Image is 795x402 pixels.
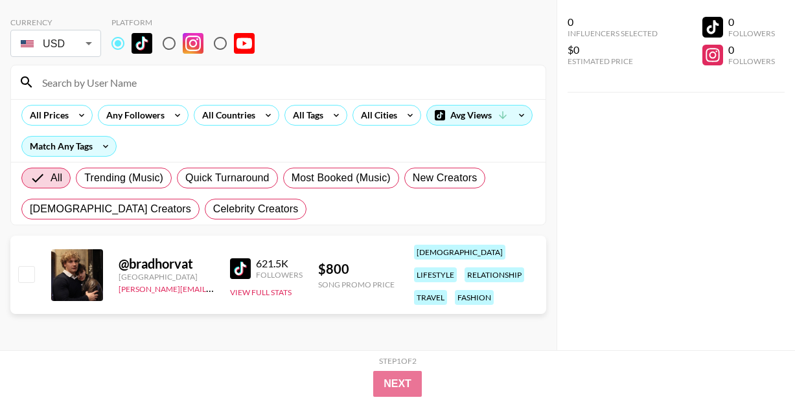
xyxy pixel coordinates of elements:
div: travel [414,290,447,305]
div: $ 800 [318,261,395,277]
div: relationship [465,267,524,282]
div: 0 [728,16,775,28]
div: [GEOGRAPHIC_DATA] [119,272,214,282]
div: 0 [728,43,775,56]
div: Estimated Price [568,56,658,66]
div: USD [13,32,98,55]
div: Song Promo Price [318,280,395,289]
div: $0 [568,43,658,56]
span: Most Booked (Music) [292,170,391,186]
input: Search by User Name [34,72,538,93]
div: fashion [455,290,494,305]
a: [PERSON_NAME][EMAIL_ADDRESS][PERSON_NAME][PERSON_NAME][DOMAIN_NAME] [119,282,433,294]
span: Trending (Music) [84,170,163,186]
span: Celebrity Creators [213,201,299,217]
span: New Creators [413,170,478,186]
div: All Cities [353,106,400,125]
div: Any Followers [98,106,167,125]
span: All [51,170,62,186]
div: All Tags [285,106,326,125]
div: All Prices [22,106,71,125]
img: TikTok [230,258,251,279]
span: Quick Turnaround [185,170,270,186]
div: 0 [568,16,658,28]
button: View Full Stats [230,287,292,297]
div: Followers [728,56,775,66]
div: Step 1 of 2 [379,356,417,366]
div: Followers [728,28,775,38]
div: Avg Views [427,106,532,125]
div: Currency [10,17,101,27]
button: Next [373,371,422,397]
div: Match Any Tags [22,137,116,156]
div: @ bradhorvat [119,256,214,272]
div: 621.5K [256,257,303,270]
div: Platform [111,17,265,27]
div: Followers [256,270,303,280]
div: [DEMOGRAPHIC_DATA] [414,245,505,260]
img: TikTok [132,33,152,54]
div: Influencers Selected [568,28,658,38]
img: YouTube [234,33,255,54]
img: Instagram [183,33,203,54]
span: [DEMOGRAPHIC_DATA] Creators [30,201,191,217]
div: All Countries [194,106,258,125]
div: lifestyle [414,267,457,282]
